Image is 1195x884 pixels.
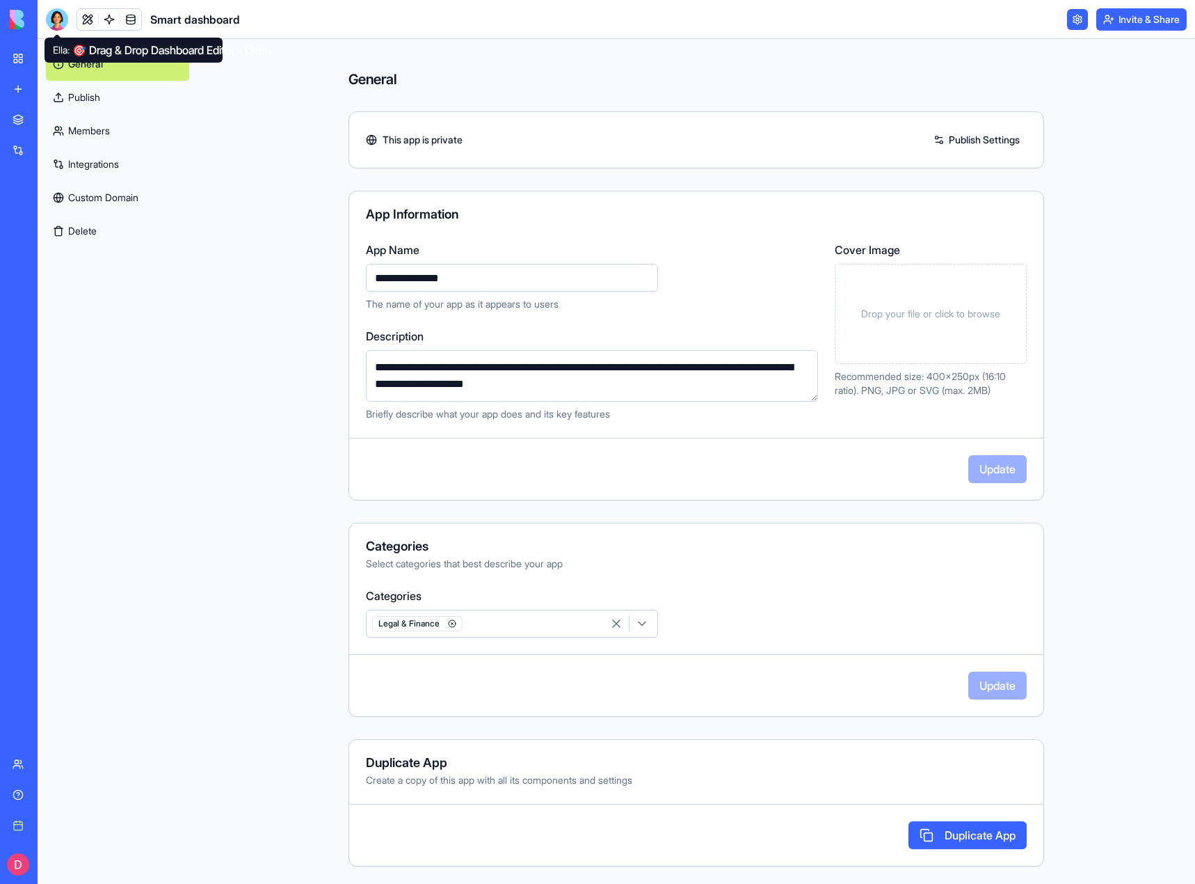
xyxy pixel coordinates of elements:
span: Drop your file or click to browse [861,307,1000,321]
span: Legal & Finance [372,616,463,631]
img: logo [10,10,96,29]
label: Categories [366,587,1027,604]
img: ACg8ocK03C_UL8r1nSA77sDSRB4la0C1pmzul1zRR4a6VeIQJYKtlA=s96-c [7,853,29,876]
button: Invite & Share [1096,8,1187,31]
a: Custom Domain [46,181,189,214]
label: Cover Image [835,242,1027,258]
span: This app is private [383,133,463,147]
div: Duplicate App [366,757,1027,769]
div: Drop your file or click to browse [835,264,1027,364]
label: App Name [366,242,818,258]
label: Description [366,328,818,345]
div: Select categories that best describe your app [366,557,1027,571]
h1: Smart dashboard [150,11,240,28]
a: Publish [46,81,189,114]
button: Delete [46,214,189,248]
a: Integrations [46,148,189,181]
a: Members [46,114,189,148]
p: The name of your app as it appears to users [366,297,818,311]
button: Legal & Finance [366,610,658,638]
h4: General [348,70,1044,89]
a: Publish Settings [927,129,1027,151]
div: App Information [366,208,1027,221]
div: Create a copy of this app with all its components and settings [366,773,1027,787]
button: Duplicate App [908,821,1027,849]
p: Briefly describe what your app does and its key features [366,407,818,421]
a: General [46,47,189,81]
p: Recommended size: 400x250px (16:10 ratio). PNG, JPG or SVG (max. 2MB) [835,370,1027,397]
div: Categories [366,540,1027,553]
